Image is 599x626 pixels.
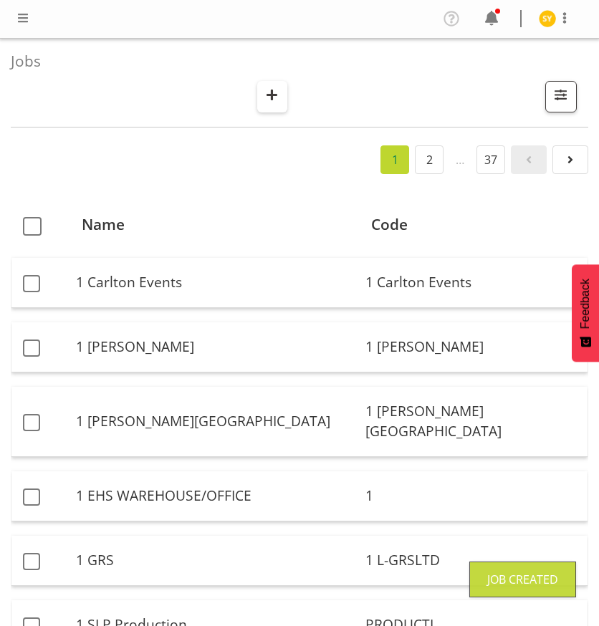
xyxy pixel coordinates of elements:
[11,53,577,69] h4: Jobs
[70,387,360,458] td: 1 [PERSON_NAME][GEOGRAPHIC_DATA]
[70,258,360,308] td: 1 Carlton Events
[360,322,588,372] td: 1 [PERSON_NAME]
[360,387,588,458] td: 1 [PERSON_NAME][GEOGRAPHIC_DATA]
[371,213,408,236] span: Code
[579,279,592,329] span: Feedback
[360,536,588,586] td: 1 L-GRSLTD
[360,471,588,521] td: 1
[487,571,558,588] div: Job Created
[70,536,360,586] td: 1 GRS
[415,145,444,174] a: 2
[82,213,125,236] span: Name
[572,264,599,362] button: Feedback - Show survey
[70,471,360,521] td: 1 EHS WAREHOUSE/OFFICE
[539,10,556,27] img: seon-young-belding8911.jpg
[476,145,505,174] a: 37
[545,81,577,112] button: Filter Jobs
[70,322,360,372] td: 1 [PERSON_NAME]
[257,81,287,112] button: Create New Job
[360,258,588,308] td: 1 Carlton Events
